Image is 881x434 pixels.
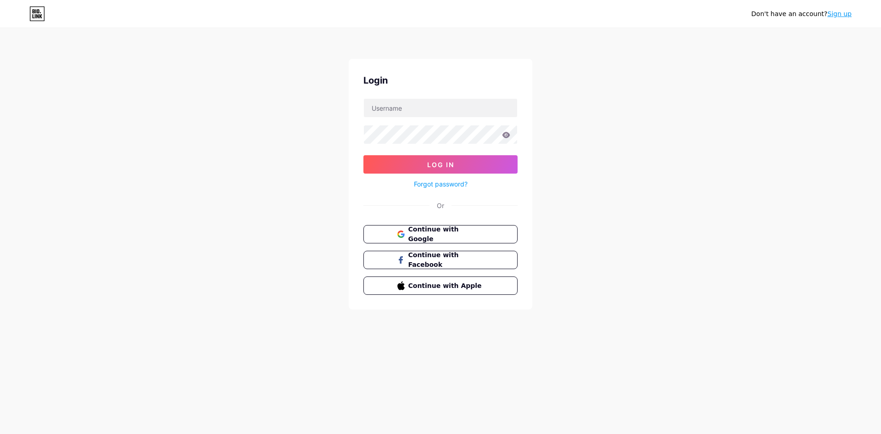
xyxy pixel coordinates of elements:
input: Username [364,99,517,117]
button: Continue with Apple [363,276,518,295]
a: Sign up [827,10,852,17]
div: Login [363,73,518,87]
span: Continue with Facebook [408,250,484,270]
div: Or [437,201,444,210]
button: Continue with Google [363,225,518,243]
button: Continue with Facebook [363,251,518,269]
button: Log In [363,155,518,174]
div: Don't have an account? [751,9,852,19]
span: Continue with Apple [408,281,484,291]
span: Log In [427,161,454,169]
a: Forgot password? [414,179,468,189]
span: Continue with Google [408,225,484,244]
